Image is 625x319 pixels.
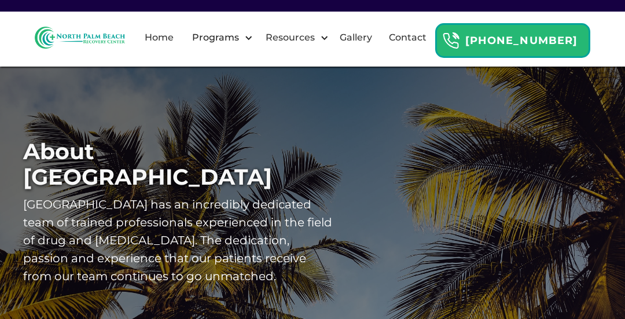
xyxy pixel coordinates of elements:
div: Resources [256,19,332,56]
div: Resources [263,31,318,45]
div: Programs [182,19,256,56]
a: Gallery [333,19,379,56]
h1: About [GEOGRAPHIC_DATA] [23,139,336,190]
img: Header Calendar Icons [442,32,459,50]
a: Header Calendar Icons[PHONE_NUMBER] [435,17,590,58]
a: Contact [382,19,433,56]
a: Home [138,19,181,56]
div: Programs [189,31,242,45]
p: [GEOGRAPHIC_DATA] has an incredibly dedicated team of trained professionals experienced in the fi... [23,196,336,285]
strong: [PHONE_NUMBER] [465,34,578,47]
